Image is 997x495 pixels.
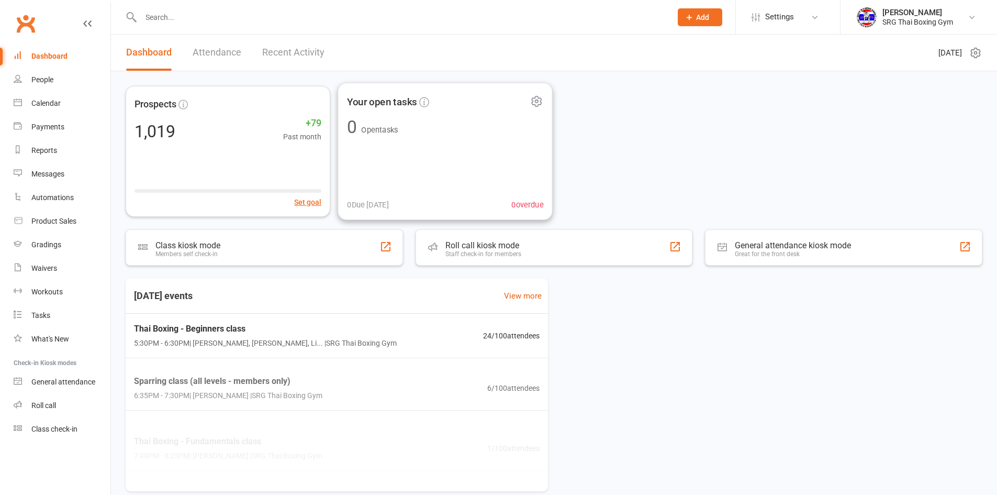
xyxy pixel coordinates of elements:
[487,382,540,394] span: 6 / 100 attendees
[14,186,110,210] a: Automations
[135,97,176,112] span: Prospects
[445,250,521,258] div: Staff check-in for members
[283,131,321,142] span: Past month
[135,123,175,140] div: 1,019
[14,115,110,139] a: Payments
[31,240,61,249] div: Gradings
[14,139,110,162] a: Reports
[14,233,110,257] a: Gradings
[504,290,542,302] a: View more
[193,35,241,71] a: Attendance
[347,118,357,136] div: 0
[483,330,540,342] span: 24 / 100 attendees
[882,17,953,27] div: SRG Thai Boxing Gym
[511,199,543,211] span: 0 overdue
[347,94,417,109] span: Your open tasks
[14,210,110,233] a: Product Sales
[31,170,64,178] div: Messages
[31,217,76,225] div: Product Sales
[14,257,110,280] a: Waivers
[134,450,322,461] span: 7:40PM - 8:25PM | [PERSON_NAME] | SRG Thai Boxing Gym
[31,52,68,60] div: Dashboard
[347,199,389,211] span: 0 Due [DATE]
[14,394,110,417] a: Roll call
[31,193,74,202] div: Automations
[31,264,57,272] div: Waivers
[14,162,110,186] a: Messages
[14,92,110,115] a: Calendar
[14,370,110,394] a: General attendance kiosk mode
[31,425,77,433] div: Class check-in
[696,13,709,21] span: Add
[765,5,794,29] span: Settings
[362,125,398,134] span: Open tasks
[294,196,321,208] button: Set goal
[882,8,953,17] div: [PERSON_NAME]
[31,123,64,131] div: Payments
[134,435,322,448] span: Thai Boxing - Fundamentals class
[31,99,61,107] div: Calendar
[14,304,110,327] a: Tasks
[155,250,220,258] div: Members self check-in
[856,7,877,28] img: thumb_image1718682644.png
[134,338,397,349] span: 5:30PM - 6:30PM | [PERSON_NAME], [PERSON_NAME], Li... | SRG Thai Boxing Gym
[138,10,664,25] input: Search...
[155,240,220,250] div: Class kiosk mode
[445,240,521,250] div: Roll call kiosk mode
[134,375,322,388] span: Sparring class (all levels - members only)
[14,45,110,68] a: Dashboard
[262,35,324,71] a: Recent Activity
[134,322,397,336] span: Thai Boxing - Beginners class
[31,401,56,410] div: Roll call
[735,250,851,258] div: Great for the front desk
[134,390,322,401] span: 6:35PM - 7:30PM | [PERSON_NAME] | SRG Thai Boxing Gym
[31,288,63,296] div: Workouts
[13,10,39,37] a: Clubworx
[31,75,53,84] div: People
[14,417,110,441] a: Class kiosk mode
[31,311,50,320] div: Tasks
[126,287,201,305] h3: [DATE] events
[678,8,722,26] button: Add
[283,116,321,131] span: +79
[14,280,110,304] a: Workouts
[31,378,95,386] div: General attendance
[938,47,962,59] span: [DATE]
[31,335,69,343] div: What's New
[14,327,110,351] a: What's New
[735,240,851,250] div: General attendance kiosk mode
[14,68,110,92] a: People
[126,35,172,71] a: Dashboard
[31,146,57,155] div: Reports
[487,443,540,454] span: 1 / 100 attendees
